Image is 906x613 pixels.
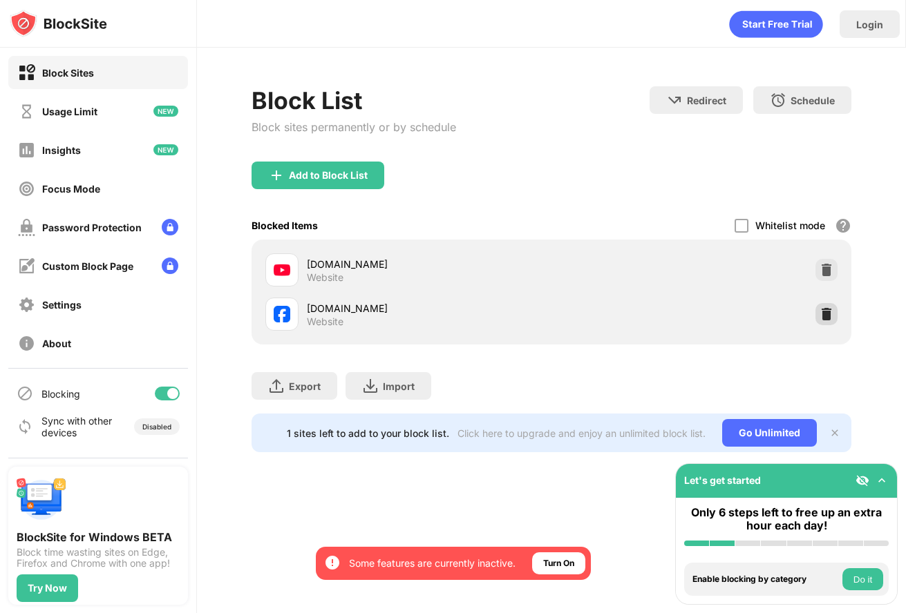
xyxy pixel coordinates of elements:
div: Click here to upgrade and enjoy an unlimited block list. [457,427,706,439]
div: Blocked Items [252,220,318,231]
div: animation [729,10,823,38]
img: about-off.svg [18,335,35,352]
div: Try Now [28,583,67,594]
div: Custom Block Page [42,260,133,272]
img: x-button.svg [829,427,840,438]
div: Enable blocking by category [692,574,839,584]
img: insights-off.svg [18,142,35,159]
div: 1 sites left to add to your block list. [287,427,449,439]
div: Schedule [791,95,835,106]
div: Disabled [142,422,171,431]
div: Block time wasting sites on Edge, Firefox and Chrome with one app! [17,547,180,569]
div: Add to Block List [289,170,368,181]
div: Insights [42,144,81,156]
div: Import [383,380,415,392]
div: Whitelist mode [755,220,825,231]
img: eye-not-visible.svg [856,474,869,487]
img: time-usage-off.svg [18,103,35,120]
img: logo-blocksite.svg [10,10,107,37]
img: omni-setup-toggle.svg [875,474,889,487]
div: [DOMAIN_NAME] [307,257,551,271]
div: [DOMAIN_NAME] [307,301,551,315]
div: Block sites permanently or by schedule [252,120,456,134]
img: sync-icon.svg [17,418,33,435]
div: Focus Mode [42,183,100,195]
div: Redirect [687,95,726,106]
div: Settings [42,299,82,311]
div: BlockSite for Windows BETA [17,530,180,544]
div: Login [856,19,883,30]
img: favicons [274,262,290,278]
img: settings-off.svg [18,296,35,313]
img: lock-menu.svg [162,219,178,235]
img: blocking-icon.svg [17,385,33,402]
div: Export [289,380,321,392]
img: lock-menu.svg [162,257,178,274]
div: Block List [252,86,456,115]
div: Usage Limit [42,106,97,117]
div: Let's get started [684,474,761,486]
div: Blocking [41,388,80,400]
img: favicons [274,306,290,322]
div: Sync with other devices [41,415,113,438]
div: Password Protection [42,222,142,233]
button: Do it [842,568,883,590]
img: customize-block-page-off.svg [18,257,35,275]
img: error-circle-white.svg [324,554,341,571]
div: Website [307,315,343,328]
img: block-on.svg [18,64,35,81]
img: focus-off.svg [18,180,35,197]
div: About [42,338,71,349]
img: new-icon.svg [153,144,178,155]
div: Go Unlimited [722,419,817,447]
img: new-icon.svg [153,106,178,117]
img: push-desktop.svg [17,475,66,525]
div: Website [307,271,343,284]
div: Only 6 steps left to free up an extra hour each day! [684,506,889,532]
img: password-protection-off.svg [18,219,35,236]
div: Some features are currently inactive. [349,556,516,570]
div: Block Sites [42,67,94,79]
div: Turn On [543,556,574,570]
